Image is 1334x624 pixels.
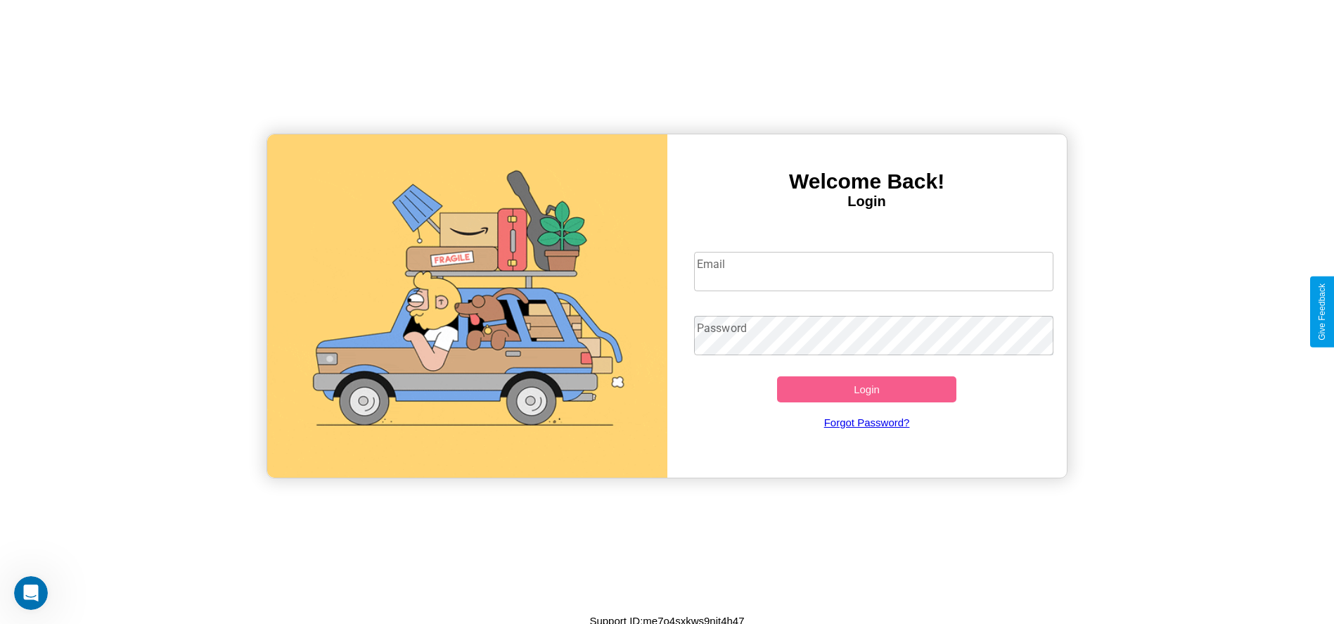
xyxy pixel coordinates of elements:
[53,23,248,38] div: The team will reply as soon as they can
[777,376,957,402] button: Login
[53,12,248,23] div: Need help?
[267,134,667,478] img: gif
[667,193,1067,210] h4: Login
[687,402,1046,442] a: Forgot Password?
[1317,284,1327,340] div: Give Feedback
[667,170,1067,193] h3: Welcome Back!
[14,576,48,610] iframe: Intercom live chat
